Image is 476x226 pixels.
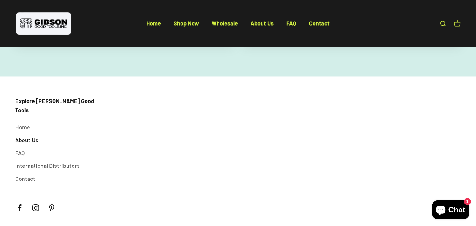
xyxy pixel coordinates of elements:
[430,200,471,221] inbox-online-store-chat: Shopify online store chat
[286,20,296,27] a: FAQ
[15,174,35,183] a: Contact
[31,204,40,212] a: Follow on Instagram
[15,135,38,145] a: About Us
[15,97,94,115] p: Explore [PERSON_NAME] Good Tools
[15,204,24,212] a: Follow on Facebook
[48,204,56,212] a: Follow on Pinterest
[15,122,30,132] a: Home
[174,20,199,27] a: Shop Now
[251,20,274,27] a: About Us
[15,161,80,170] a: International Distributors
[146,20,161,27] a: Home
[212,20,238,27] a: Wholesale
[309,20,330,27] a: Contact
[15,148,25,158] a: FAQ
